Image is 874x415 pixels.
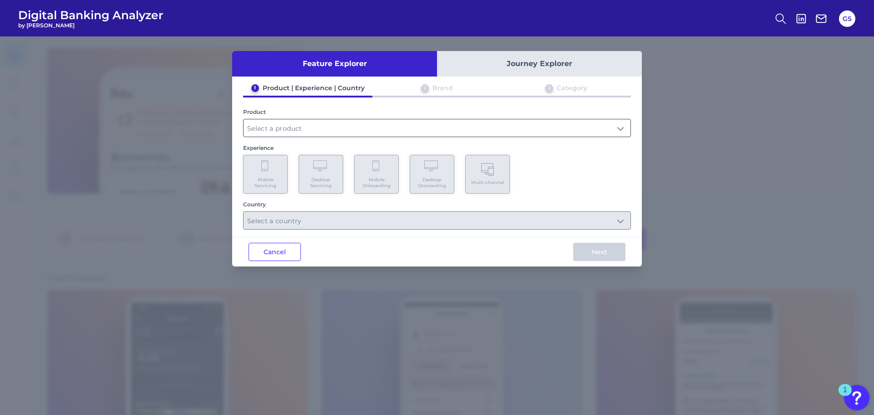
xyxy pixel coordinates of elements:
[432,84,453,92] div: Brand
[251,84,259,92] div: 1
[437,51,642,77] button: Journey Explorer
[244,119,630,137] input: Select a product
[248,177,283,189] span: Mobile Servicing
[249,243,301,261] button: Cancel
[359,177,394,189] span: Mobile Onboarding
[243,144,631,151] div: Experience
[304,177,338,189] span: Desktop Servicing
[415,177,449,189] span: Desktop Onboarding
[243,155,288,194] button: Mobile Servicing
[18,8,163,22] span: Digital Banking Analyzer
[263,84,365,92] div: Product | Experience | Country
[471,179,504,185] span: Multi-channel
[465,155,510,194] button: Multi-channel
[839,10,855,27] button: GS
[354,155,399,194] button: Mobile Onboarding
[243,201,631,208] div: Country
[545,84,553,92] div: 3
[244,212,630,229] input: Select a country
[573,243,625,261] button: Next
[243,108,631,115] div: Product
[299,155,343,194] button: Desktop Servicing
[843,390,847,402] div: 1
[557,84,587,92] div: Category
[232,51,437,77] button: Feature Explorer
[410,155,454,194] button: Desktop Onboarding
[18,22,163,29] span: by [PERSON_NAME]
[844,385,869,410] button: Open Resource Center, 1 new notification
[421,84,429,92] div: 2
